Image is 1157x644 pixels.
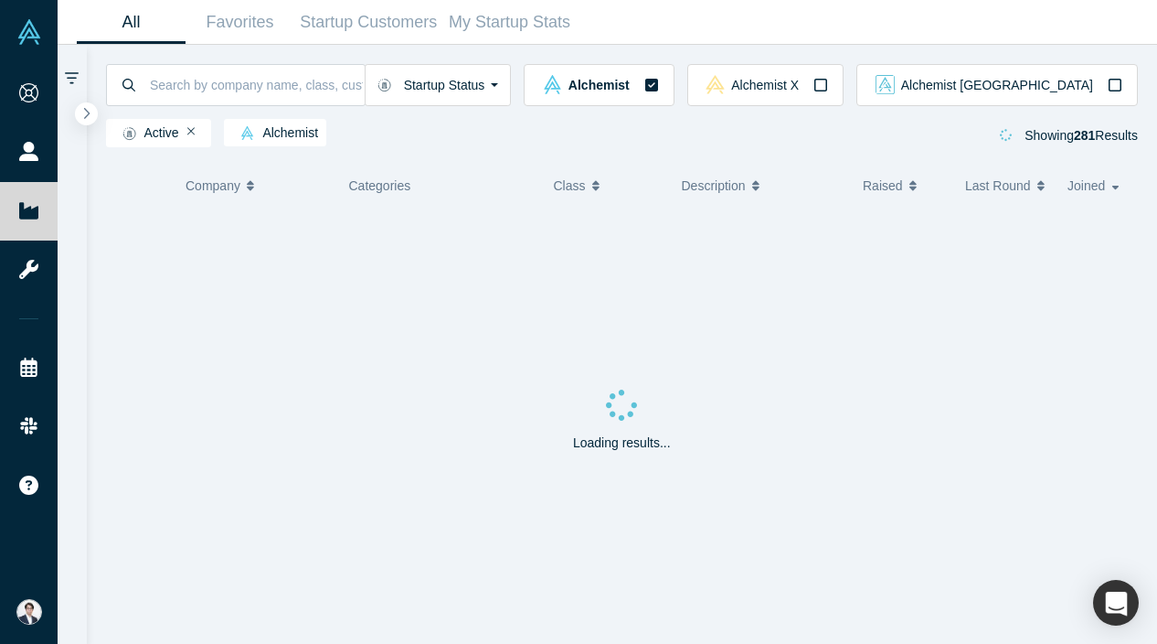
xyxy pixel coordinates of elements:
[443,1,577,44] a: My Startup Stats
[186,166,320,205] button: Company
[16,599,42,625] img: Eisuke Shimizu's Account
[377,78,391,92] img: Startup status
[1067,166,1105,205] span: Joined
[1067,166,1125,205] button: Joined
[77,1,186,44] a: All
[731,79,799,91] span: Alchemist X
[148,63,365,106] input: Search by company name, class, customer, one-liner or category
[16,19,42,45] img: Alchemist Vault Logo
[294,1,443,44] a: Startup Customers
[187,125,196,138] button: Remove Filter
[682,166,746,205] span: Description
[863,166,903,205] span: Raised
[682,166,844,205] button: Description
[524,64,674,106] button: alchemist Vault LogoAlchemist
[122,126,136,141] img: Startup status
[863,166,946,205] button: Raised
[876,75,895,94] img: alchemist_aj Vault Logo
[365,64,512,106] button: Startup Status
[114,126,179,141] span: Active
[1074,128,1095,143] strong: 281
[706,75,725,94] img: alchemistx Vault Logo
[568,79,630,91] span: Alchemist
[554,166,586,205] span: Class
[186,166,240,205] span: Company
[1024,128,1138,143] span: Showing Results
[965,166,1031,205] span: Last Round
[186,1,294,44] a: Favorites
[856,64,1138,106] button: alchemist_aj Vault LogoAlchemist [GEOGRAPHIC_DATA]
[240,126,254,140] img: alchemist Vault Logo
[554,166,653,205] button: Class
[687,64,844,106] button: alchemistx Vault LogoAlchemist X
[232,126,318,141] span: Alchemist
[965,166,1048,205] button: Last Round
[573,434,671,453] p: Loading results...
[901,79,1093,91] span: Alchemist [GEOGRAPHIC_DATA]
[349,178,411,193] span: Categories
[543,75,562,94] img: alchemist Vault Logo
